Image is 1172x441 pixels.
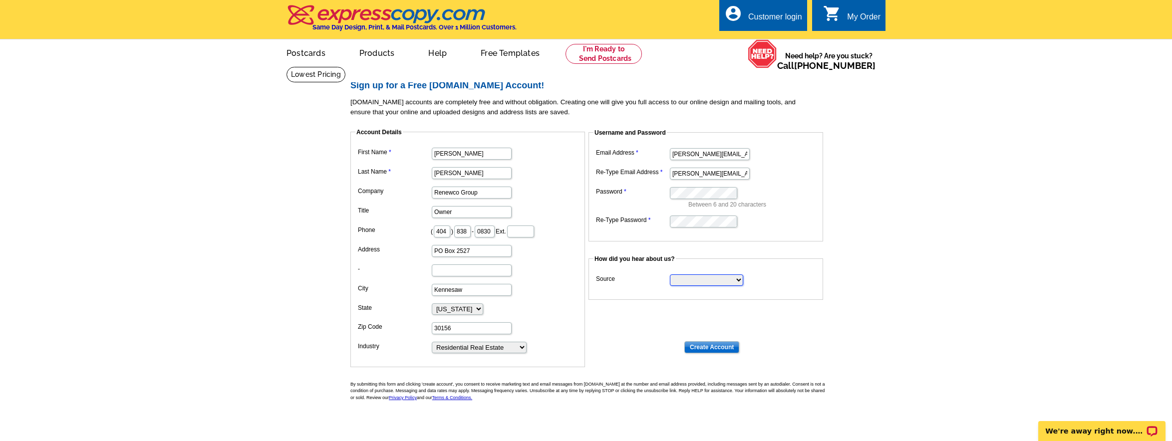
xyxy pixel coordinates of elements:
[358,167,431,176] label: Last Name
[1032,410,1172,441] iframe: LiveChat chat widget
[777,51,880,71] span: Need help? Are you stuck?
[596,216,669,224] label: Re-Type Password
[596,148,669,157] label: Email Address
[596,274,669,283] label: Source
[412,40,463,64] a: Help
[358,322,431,331] label: Zip Code
[823,4,841,22] i: shopping_cart
[358,187,431,196] label: Company
[287,12,517,31] a: Same Day Design, Print, & Mail Postcards. Over 1 Million Customers.
[847,12,880,26] div: My Order
[748,12,802,26] div: Customer login
[593,128,667,137] legend: Username and Password
[350,381,830,402] p: By submitting this form and clicking 'create account', you consent to receive marketing text and ...
[358,206,431,215] label: Title
[358,264,431,273] label: -
[358,342,431,351] label: Industry
[596,187,669,196] label: Password
[724,11,802,23] a: account_circle Customer login
[684,341,739,353] input: Create Account
[748,39,777,68] img: help
[794,60,876,71] a: [PHONE_NUMBER]
[593,254,676,263] legend: How did you hear about us?
[271,40,341,64] a: Postcards
[432,395,473,400] a: Terms & Conditions.
[358,148,431,157] label: First Name
[389,395,417,400] a: Privacy Policy
[688,200,818,209] p: Between 6 and 20 characters
[343,40,411,64] a: Products
[355,128,403,137] legend: Account Details
[350,80,830,91] h2: Sign up for a Free [DOMAIN_NAME] Account!
[355,223,580,238] dd: ( ) - Ext.
[724,4,742,22] i: account_circle
[465,40,556,64] a: Free Templates
[823,11,880,23] a: shopping_cart My Order
[358,303,431,312] label: State
[777,60,876,71] span: Call
[350,97,830,117] p: [DOMAIN_NAME] accounts are completely free and without obligation. Creating one will give you ful...
[596,168,669,177] label: Re-Type Email Address
[358,245,431,254] label: Address
[312,23,517,31] h4: Same Day Design, Print, & Mail Postcards. Over 1 Million Customers.
[358,225,431,234] label: Phone
[358,284,431,293] label: City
